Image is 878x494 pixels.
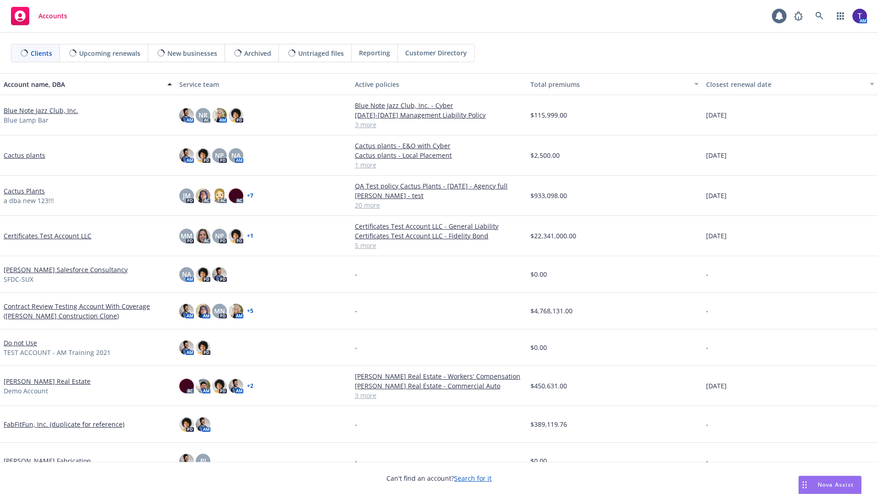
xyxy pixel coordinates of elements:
[4,456,91,466] a: [PERSON_NAME] Fabrication
[355,231,523,241] a: Certificates Test Account LLC - Fidelity Bond
[355,150,523,160] a: Cactus plants - Local Placement
[530,456,547,466] span: $0.00
[355,391,523,400] a: 3 more
[530,306,573,316] span: $4,768,131.00
[706,343,708,352] span: -
[200,456,206,466] span: PJ
[706,150,727,160] span: [DATE]
[196,304,210,318] img: photo
[7,3,71,29] a: Accounts
[167,48,217,58] span: New businesses
[530,110,567,120] span: $115,999.00
[818,481,854,489] span: Nova Assist
[355,200,523,210] a: 20 more
[247,383,253,389] a: + 2
[182,269,191,279] span: NA
[196,379,210,393] img: photo
[229,229,243,243] img: photo
[355,381,523,391] a: [PERSON_NAME] Real Estate - Commercial Auto
[706,381,727,391] span: [DATE]
[179,80,348,89] div: Service team
[386,473,492,483] span: Can't find an account?
[852,9,867,23] img: photo
[530,343,547,352] span: $0.00
[198,110,208,120] span: NR
[527,73,702,95] button: Total premiums
[530,269,547,279] span: $0.00
[4,115,48,125] span: Blue Lamp Bar
[355,241,523,250] a: 5 more
[355,80,523,89] div: Active policies
[181,231,193,241] span: MM
[229,188,243,203] img: photo
[831,7,850,25] a: Switch app
[4,386,48,396] span: Demo Account
[355,191,523,200] a: [PERSON_NAME] - test
[355,343,357,352] span: -
[355,181,523,191] a: QA Test policy Cactus Plants - [DATE] - Agency full
[530,80,689,89] div: Total premiums
[179,417,194,432] img: photo
[530,150,560,160] span: $2,500.00
[706,231,727,241] span: [DATE]
[454,474,492,483] a: Search for it
[247,233,253,239] a: + 1
[706,456,708,466] span: -
[176,73,351,95] button: Service team
[4,301,172,321] a: Contract Review Testing Account With Coverage ([PERSON_NAME] Construction Clone)
[4,186,45,196] a: Cactus Plants
[355,101,523,110] a: Blue Note Jazz Club, Inc. - Cyber
[179,148,194,163] img: photo
[196,340,210,355] img: photo
[247,308,253,314] a: + 5
[231,150,241,160] span: NA
[31,48,52,58] span: Clients
[4,419,124,429] a: FabFitFun, Inc. (duplicate for reference)
[405,48,467,58] span: Customer Directory
[212,379,227,393] img: photo
[196,229,210,243] img: photo
[179,108,194,123] img: photo
[355,456,357,466] span: -
[810,7,829,25] a: Search
[4,231,91,241] a: Certificates Test Account LLC
[215,231,224,241] span: NP
[706,419,708,429] span: -
[702,73,878,95] button: Closest renewal date
[789,7,808,25] a: Report a Bug
[38,12,67,20] span: Accounts
[706,191,727,200] span: [DATE]
[247,193,253,199] a: + 7
[530,191,567,200] span: $933,098.00
[229,108,243,123] img: photo
[244,48,271,58] span: Archived
[706,269,708,279] span: -
[4,274,33,284] span: SFDC-SUX
[706,306,708,316] span: -
[229,304,243,318] img: photo
[212,188,227,203] img: photo
[706,110,727,120] span: [DATE]
[799,476,810,494] div: Drag to move
[179,340,194,355] img: photo
[215,150,224,160] span: NP
[355,306,357,316] span: -
[196,188,210,203] img: photo
[355,141,523,150] a: Cactus plants - E&O with Cyber
[355,221,523,231] a: Certificates Test Account LLC - General Liability
[530,381,567,391] span: $450,631.00
[4,338,37,348] a: Do not Use
[229,379,243,393] img: photo
[179,379,194,393] img: photo
[79,48,140,58] span: Upcoming renewals
[214,306,225,316] span: MN
[351,73,527,95] button: Active policies
[4,376,91,386] a: [PERSON_NAME] Real Estate
[355,371,523,381] a: [PERSON_NAME] Real Estate - Workers' Compensation
[4,106,78,115] a: Blue Note Jazz Club, Inc.
[4,196,54,205] span: a dba new 123!!!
